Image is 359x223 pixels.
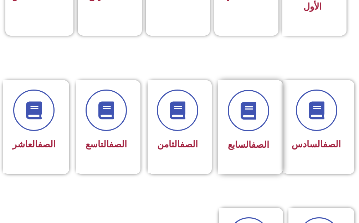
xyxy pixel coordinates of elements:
span: السابع [228,140,269,150]
a: الصف [109,139,127,149]
a: الصف [323,139,341,149]
a: الصف [180,139,198,149]
span: التاسع [86,139,127,149]
a: الصف [251,140,269,150]
span: العاشر [12,139,56,149]
span: الثامن [157,139,198,149]
a: الصف [38,139,56,149]
span: السادس [292,139,341,149]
